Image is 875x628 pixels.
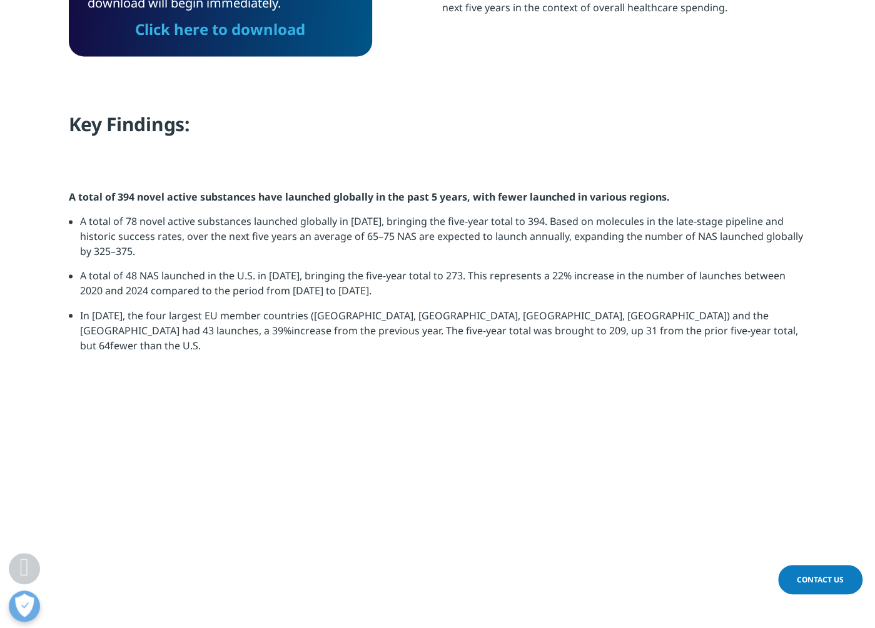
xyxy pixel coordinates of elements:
[135,19,305,39] a: Click here to download
[69,190,670,204] strong: A total of 394 novel active substances have launched globally in the past 5 years, with fewer lau...
[9,591,40,622] button: Open Preferences
[69,112,807,146] h4: Key Findings:
[80,307,807,362] li: In [DATE], the four largest EU member countries ([GEOGRAPHIC_DATA], [GEOGRAPHIC_DATA], [GEOGRAPHI...
[778,565,862,594] a: Contact Us
[797,574,844,585] span: Contact Us
[80,268,807,307] li: A total of 48 NAS launched in the U.S. in [DATE], bringing the five-year total to 273. This repre...
[80,214,807,268] li: A total of 78 novel active substances launched globally in [DATE], bringing the five-year total t...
